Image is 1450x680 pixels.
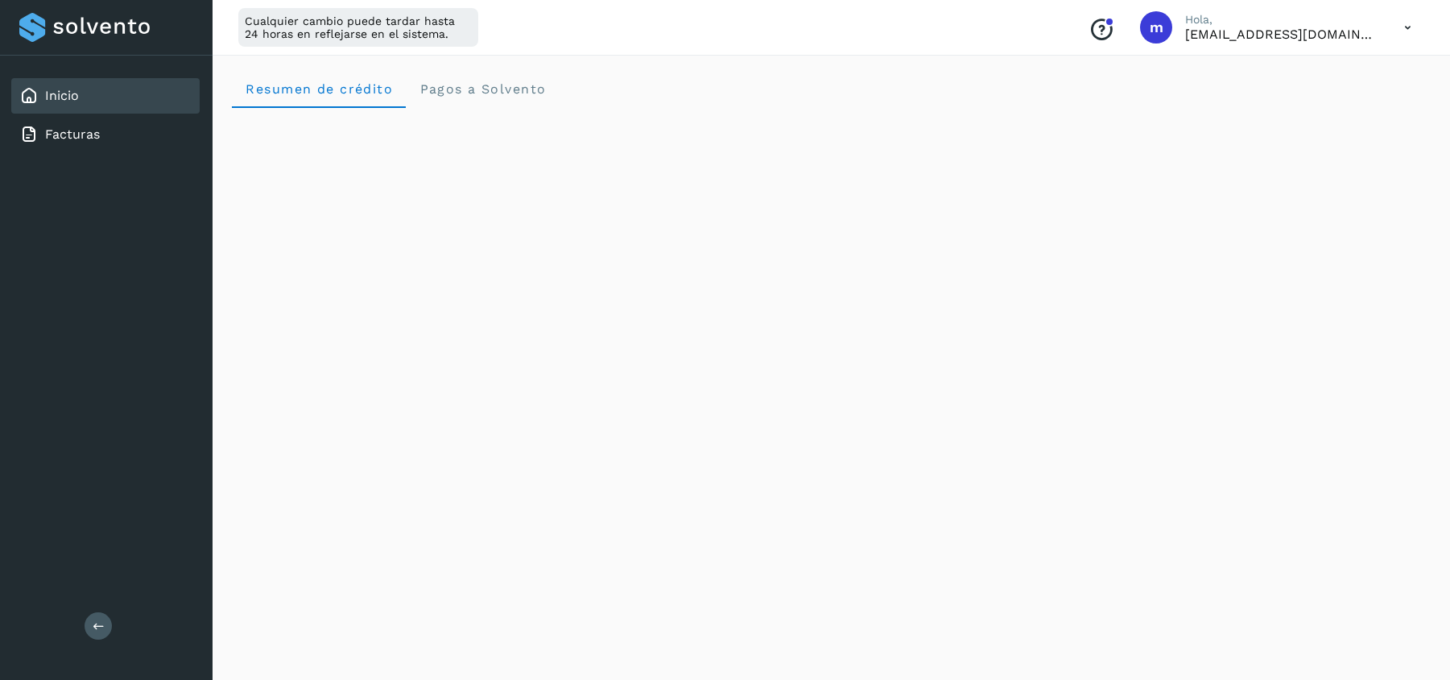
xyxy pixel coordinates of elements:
[1185,27,1378,42] p: mtransportesempresariales@gmail.com
[45,126,100,142] a: Facturas
[1185,13,1378,27] p: Hola,
[238,8,478,47] div: Cualquier cambio puede tardar hasta 24 horas en reflejarse en el sistema.
[11,117,200,152] div: Facturas
[11,78,200,114] div: Inicio
[419,81,546,97] span: Pagos a Solvento
[245,81,393,97] span: Resumen de crédito
[45,88,79,103] a: Inicio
